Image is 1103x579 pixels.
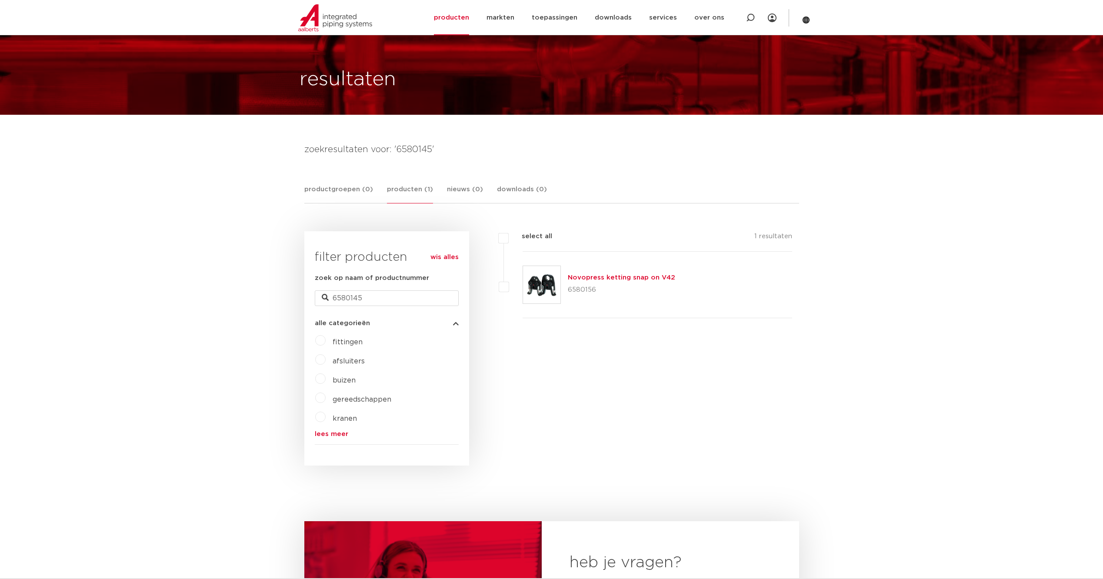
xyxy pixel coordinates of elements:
[315,431,459,437] a: lees meer
[568,274,675,281] a: Novopress ketting snap on V42
[300,66,396,93] h1: resultaten
[315,320,370,326] span: alle categorieën
[754,231,792,245] p: 1 resultaten
[570,552,771,573] h2: heb je vragen?
[315,273,429,283] label: zoek op naam of productnummer
[315,290,459,306] input: zoeken
[333,339,363,346] a: fittingen
[304,184,373,203] a: productgroepen (0)
[387,184,433,203] a: producten (1)
[509,231,552,242] label: select all
[333,358,365,365] a: afsluiters
[430,252,459,263] a: wis alles
[333,415,357,422] a: kranen
[497,184,547,203] a: downloads (0)
[447,184,483,203] a: nieuws (0)
[523,266,560,303] img: Thumbnail for Novopress ketting snap on V42
[333,396,391,403] a: gereedschappen
[315,249,459,266] h3: filter producten
[568,283,675,297] p: 6580156
[333,377,356,384] a: buizen
[304,143,799,156] h4: zoekresultaten voor: '6580145'
[315,320,459,326] button: alle categorieën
